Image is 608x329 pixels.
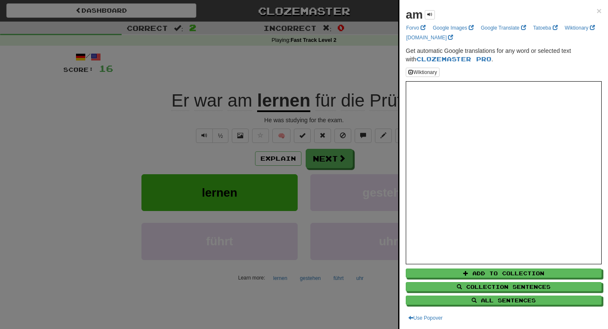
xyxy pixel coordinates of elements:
[406,296,602,305] button: All Sentences
[406,313,445,323] button: Use Popover
[416,55,491,63] a: Clozemaster Pro
[430,23,476,33] a: Google Images
[404,33,456,42] a: [DOMAIN_NAME]
[531,23,560,33] a: Tatoeba
[597,6,602,15] button: Close
[406,68,440,77] button: Wiktionary
[478,23,529,33] a: Google Translate
[406,282,602,291] button: Collection Sentences
[597,6,602,16] span: ×
[406,47,602,63] p: Get automatic Google translations for any word or selected text with .
[562,23,597,33] a: Wiktionary
[406,8,423,21] strong: am
[406,269,602,278] button: Add to Collection
[404,23,428,33] a: Forvo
